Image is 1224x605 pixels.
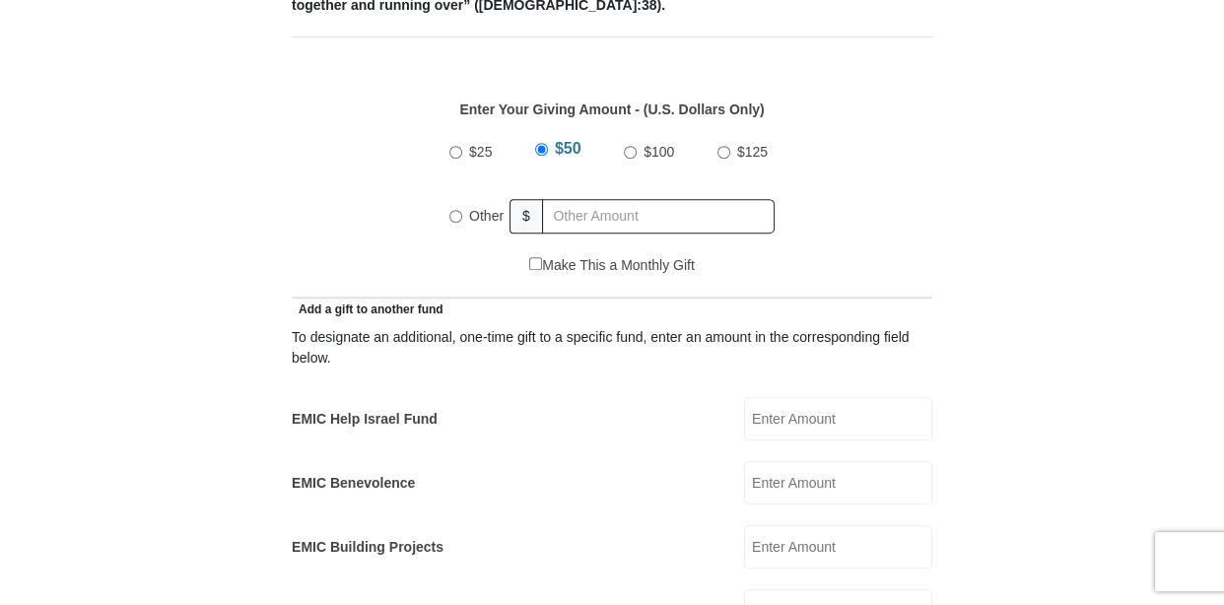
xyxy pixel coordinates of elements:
span: $ [510,199,543,234]
span: $100 [644,144,674,160]
label: EMIC Benevolence [292,473,415,494]
input: Other Amount [542,199,775,234]
span: $125 [737,144,768,160]
span: $25 [469,144,492,160]
label: EMIC Building Projects [292,537,443,558]
span: $50 [555,140,581,157]
input: Enter Amount [744,397,932,440]
div: To designate an additional, one-time gift to a specific fund, enter an amount in the correspondin... [292,327,932,369]
label: EMIC Help Israel Fund [292,409,438,430]
strong: Enter Your Giving Amount - (U.S. Dollars Only) [459,101,764,117]
label: Make This a Monthly Gift [529,255,695,276]
span: Other [469,208,504,224]
span: Add a gift to another fund [292,302,443,316]
input: Make This a Monthly Gift [529,257,542,270]
input: Enter Amount [744,461,932,504]
input: Enter Amount [744,525,932,569]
